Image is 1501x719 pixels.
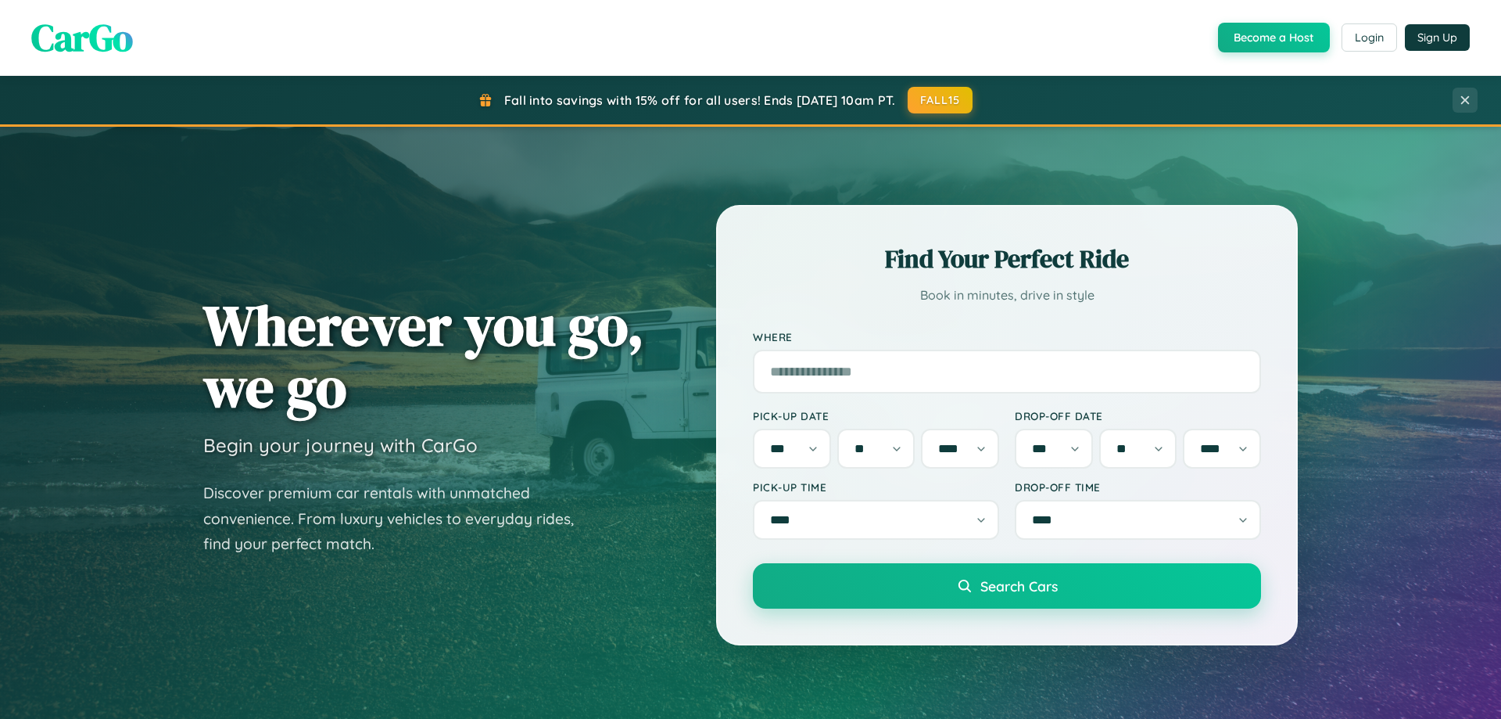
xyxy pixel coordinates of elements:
p: Book in minutes, drive in style [753,284,1261,307]
button: Sign Up [1405,24,1470,51]
button: FALL15 [908,87,973,113]
label: Pick-up Time [753,480,999,494]
h1: Wherever you go, we go [203,294,644,418]
button: Become a Host [1218,23,1330,52]
h2: Find Your Perfect Ride [753,242,1261,276]
span: Search Cars [980,577,1058,595]
p: Discover premium car rentals with unmatched convenience. From luxury vehicles to everyday rides, ... [203,480,594,557]
span: Fall into savings with 15% off for all users! Ends [DATE] 10am PT. [504,92,896,108]
button: Login [1342,23,1397,52]
label: Drop-off Time [1015,480,1261,494]
span: CarGo [31,12,133,63]
label: Pick-up Date [753,409,999,422]
button: Search Cars [753,563,1261,609]
h3: Begin your journey with CarGo [203,433,478,457]
label: Drop-off Date [1015,409,1261,422]
label: Where [753,330,1261,343]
